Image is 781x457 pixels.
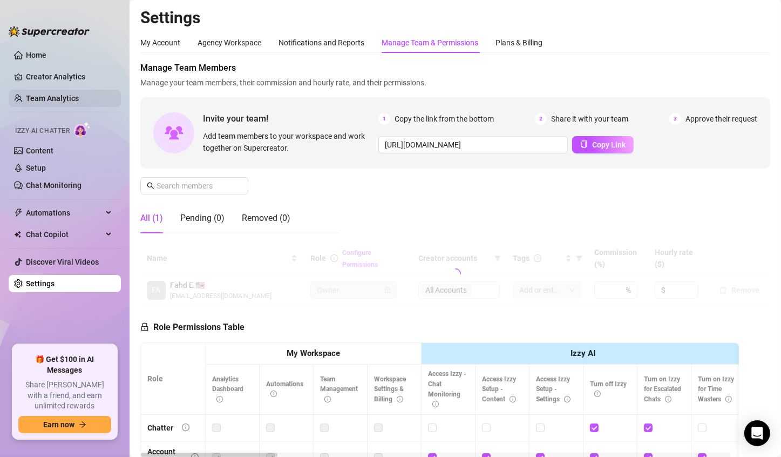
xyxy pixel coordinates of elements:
[147,422,173,434] div: Chatter
[26,279,55,288] a: Settings
[324,396,331,402] span: info-circle
[270,391,277,397] span: info-circle
[564,396,571,402] span: info-circle
[140,77,770,89] span: Manage your team members, their commission and hourly rate, and their permissions.
[79,421,86,428] span: arrow-right
[698,375,734,404] span: Turn on Izzy for Time Wasters
[551,113,628,125] span: Share it with your team
[242,212,290,225] div: Removed (0)
[571,348,596,358] strong: Izzy AI
[140,321,245,334] h5: Role Permissions Table
[495,37,542,49] div: Plans & Billing
[320,375,358,404] span: Team Management
[26,51,46,59] a: Home
[212,375,243,404] span: Analytics Dashboard
[14,231,21,238] img: Chat Copilot
[26,164,46,172] a: Setup
[18,416,111,433] button: Earn nowarrow-right
[18,354,111,375] span: 🎁 Get $100 in AI Messages
[279,37,364,49] div: Notifications and Reports
[180,212,225,225] div: Pending (0)
[141,343,206,415] th: Role
[644,375,681,404] span: Turn on Izzy for Escalated Chats
[669,113,681,125] span: 3
[432,401,439,407] span: info-circle
[26,226,103,243] span: Chat Copilot
[140,37,180,49] div: My Account
[43,420,74,429] span: Earn now
[203,130,374,154] span: Add team members to your workspace and work together on Supercreator.
[594,391,601,397] span: info-circle
[26,146,53,155] a: Content
[266,380,303,398] span: Automations
[378,113,390,125] span: 1
[685,113,757,125] span: Approve their request
[26,181,82,190] a: Chat Monitoring
[18,380,111,412] span: Share [PERSON_NAME] with a friend, and earn unlimited rewards
[182,424,189,431] span: info-circle
[450,268,461,280] span: loading
[590,380,627,398] span: Turn off Izzy
[9,26,90,37] img: logo-BBDzfeDw.svg
[536,375,571,404] span: Access Izzy Setup - Settings
[510,396,516,402] span: info-circle
[198,37,261,49] div: Agency Workspace
[140,322,149,331] span: lock
[665,396,671,402] span: info-circle
[26,94,79,103] a: Team Analytics
[216,396,223,402] span: info-circle
[395,113,494,125] span: Copy the link from the bottom
[725,396,732,402] span: info-circle
[428,370,466,408] span: Access Izzy - Chat Monitoring
[147,182,154,190] span: search
[140,62,770,75] span: Manage Team Members
[140,212,163,225] div: All (1)
[157,180,233,192] input: Search members
[15,126,70,136] span: Izzy AI Chatter
[572,136,634,153] button: Copy Link
[382,37,478,49] div: Manage Team & Permissions
[14,209,23,217] span: thunderbolt
[26,258,99,266] a: Discover Viral Videos
[592,140,626,149] span: Copy Link
[744,420,770,446] div: Open Intercom Messenger
[535,113,547,125] span: 2
[140,8,770,28] h2: Settings
[374,375,406,404] span: Workspace Settings & Billing
[580,140,588,148] span: copy
[482,375,516,404] span: Access Izzy Setup - Content
[26,204,103,221] span: Automations
[203,112,378,125] span: Invite your team!
[287,348,340,358] strong: My Workspace
[74,122,91,137] img: AI Chatter
[26,68,112,85] a: Creator Analytics
[397,396,403,402] span: info-circle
